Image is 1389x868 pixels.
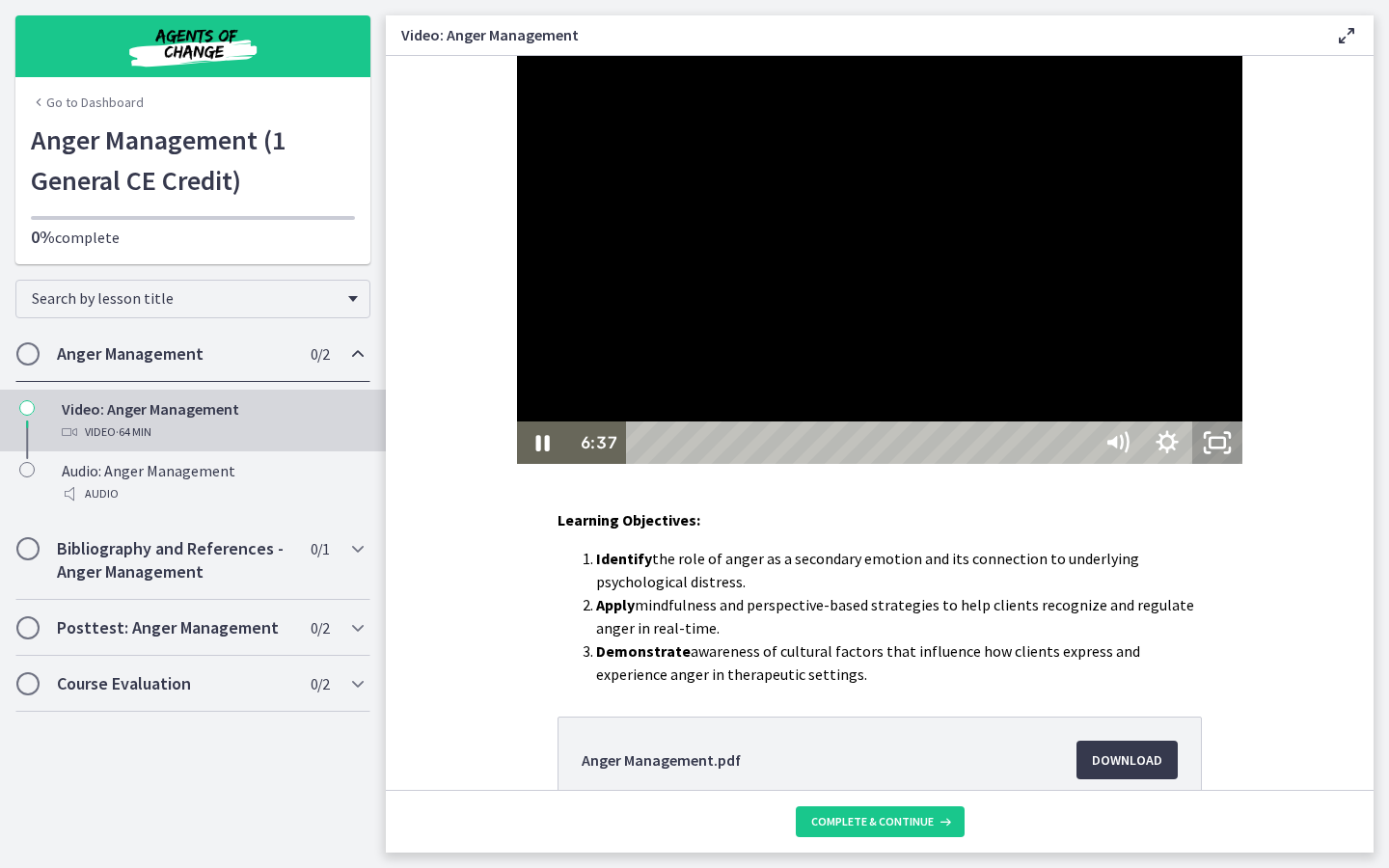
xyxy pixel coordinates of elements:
[15,280,370,318] div: Search by lesson title
[706,366,756,408] button: Mute
[31,226,355,249] p: complete
[62,482,363,505] div: Audio
[401,23,1304,46] h3: Video: Anger Management
[596,593,1202,639] li: mindfulness and perspective-based strategies to help clients recognize and regulate anger in real...
[596,549,652,568] strong: Identify
[596,547,1202,593] li: the role of anger as a secondary emotion and its connection to underlying psychological distress.
[116,420,151,444] span: · 64 min
[31,120,355,201] h1: Anger Management (1 General CE Credit)
[311,672,329,695] span: 0 / 2
[596,595,635,614] strong: Apply
[31,226,55,248] span: 0%
[386,56,1374,464] iframe: Video Lesson
[57,672,292,695] h2: Course Evaluation
[311,616,329,639] span: 0 / 2
[811,814,934,829] span: Complete & continue
[311,342,329,366] span: 0 / 2
[596,641,691,661] strong: Demonstrate
[582,748,741,772] span: Anger Management.pdf
[62,420,363,444] div: Video
[756,366,806,408] button: Show settings menu
[57,616,292,639] h2: Posttest: Anger Management
[77,23,309,69] img: Agents of Change
[596,639,1202,686] li: awareness of cultural factors that influence how clients express and experience anger in therapeu...
[62,397,363,444] div: Video: Anger Management
[558,510,700,529] span: Learning Objectives:
[31,93,144,112] a: Go to Dashboard
[57,537,292,583] h2: Bibliography and References - Anger Management
[32,288,339,308] span: Search by lesson title
[1076,741,1178,779] a: Download
[806,366,857,408] button: Unfullscreen
[1092,748,1162,772] span: Download
[57,342,292,366] h2: Anger Management
[62,459,363,505] div: Audio: Anger Management
[796,806,965,837] button: Complete & continue
[311,537,329,560] span: 0 / 1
